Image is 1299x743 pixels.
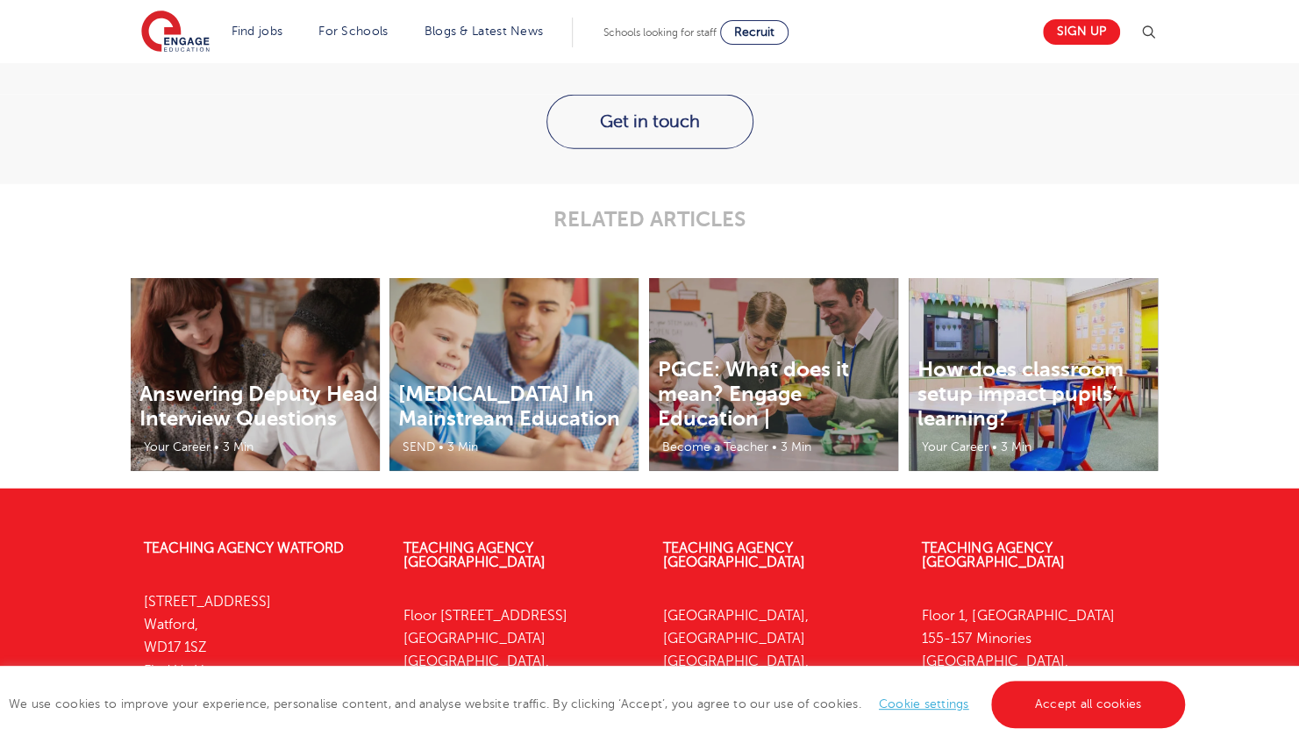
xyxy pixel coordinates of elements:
li: • [770,437,779,457]
li: • [212,437,221,457]
li: • [990,437,999,457]
p: Floor 1, [GEOGRAPHIC_DATA] 155-157 Minories [GEOGRAPHIC_DATA], EC3N 1LJ 0333 150 8020 [922,604,1155,743]
li: • [437,437,446,457]
a: For Schools [318,25,388,38]
a: Get in touch [546,95,753,149]
a: Answering Deputy Head Interview Questions [139,382,378,431]
p: [GEOGRAPHIC_DATA], [GEOGRAPHIC_DATA] [GEOGRAPHIC_DATA], LS1 5SH 0113 323 7633 [663,604,896,743]
li: 3 Min [999,437,1033,457]
span: We use cookies to improve your experience, personalise content, and analyse website traffic. By c... [9,697,1189,711]
li: SEND [394,437,437,457]
a: Blogs & Latest News [425,25,544,38]
a: How does classroom setup impact pupils’ learning? [917,357,1124,431]
a: Teaching Agency [GEOGRAPHIC_DATA] [403,540,546,570]
li: 3 Min [779,437,813,457]
a: Sign up [1043,19,1120,45]
a: Teaching Agency [GEOGRAPHIC_DATA] [922,540,1064,570]
li: 3 Min [446,437,480,457]
li: 3 Min [221,437,255,457]
a: Cookie settings [879,697,969,711]
span: Schools looking for staff [603,26,717,39]
a: Find jobs [232,25,283,38]
li: Your Career [135,437,212,457]
img: Engage Education [141,11,210,54]
p: [STREET_ADDRESS] Watford, WD17 1SZ 01923 281040 [144,590,377,705]
a: Accept all cookies [991,681,1186,728]
span: Recruit [734,25,774,39]
a: Teaching Agency [GEOGRAPHIC_DATA] [663,540,805,570]
a: Teaching Agency Watford [144,540,344,556]
li: Become a Teacher [653,437,770,457]
li: Your Career [913,437,990,457]
a: [MEDICAL_DATA] In Mainstream Education [398,382,620,431]
a: Find Us Here [144,663,225,679]
a: Recruit [720,20,789,45]
a: PGCE: What does it mean? Engage Education | [658,357,849,431]
p: RELATED ARTICLES [219,207,1080,232]
p: Floor [STREET_ADDRESS] [GEOGRAPHIC_DATA] [GEOGRAPHIC_DATA], BN1 3XF 01273 447633 [403,604,637,743]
